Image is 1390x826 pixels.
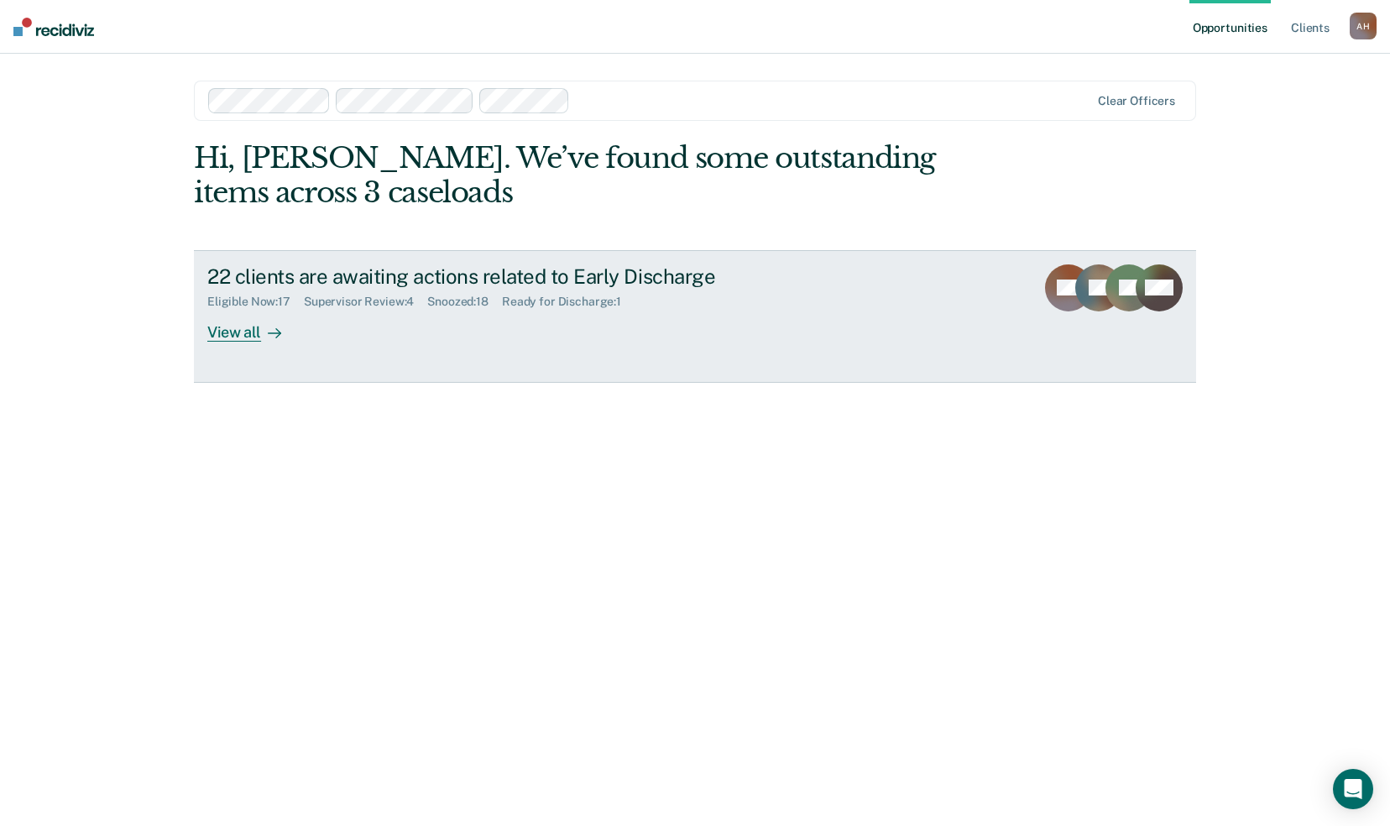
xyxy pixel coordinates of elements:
[502,295,635,309] div: Ready for Discharge : 1
[427,295,502,309] div: Snoozed : 18
[194,250,1196,383] a: 22 clients are awaiting actions related to Early DischargeEligible Now:17Supervisor Review:4Snooz...
[1333,769,1373,809] div: Open Intercom Messenger
[207,309,301,342] div: View all
[194,141,995,210] div: Hi, [PERSON_NAME]. We’ve found some outstanding items across 3 caseloads
[13,18,94,36] img: Recidiviz
[1350,13,1377,39] button: AH
[1098,94,1175,108] div: Clear officers
[207,295,304,309] div: Eligible Now : 17
[207,264,797,289] div: 22 clients are awaiting actions related to Early Discharge
[1350,13,1377,39] div: A H
[304,295,427,309] div: Supervisor Review : 4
